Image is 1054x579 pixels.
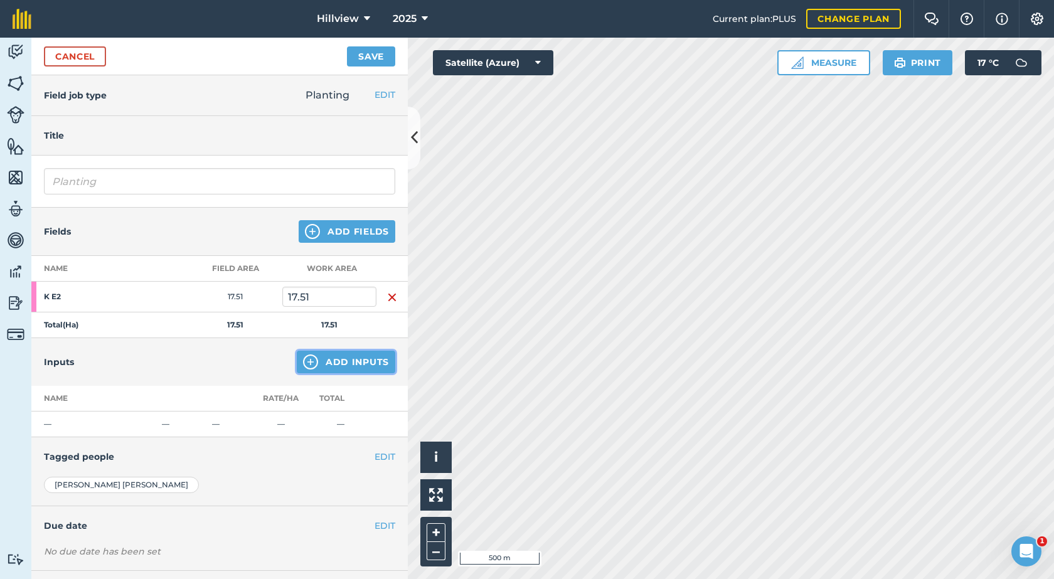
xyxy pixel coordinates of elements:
h4: Title [44,129,395,142]
button: EDIT [375,88,395,102]
th: Name [31,386,157,412]
span: Current plan : PLUS [713,12,796,26]
a: Cancel [44,46,106,66]
img: Two speech bubbles overlapping with the left bubble in the forefront [924,13,939,25]
img: svg+xml;base64,PD94bWwgdmVyc2lvbj0iMS4wIiBlbmNvZGluZz0idXRmLTgiPz4KPCEtLSBHZW5lcmF0b3I6IEFkb2JlIE... [1009,50,1034,75]
th: Total [304,386,376,412]
iframe: Intercom live chat [1011,536,1041,566]
img: A question mark icon [959,13,974,25]
button: – [427,542,445,560]
span: i [434,449,438,465]
img: svg+xml;base64,PHN2ZyB4bWxucz0iaHR0cDovL3d3dy53My5vcmcvMjAwMC9zdmciIHdpZHRoPSIxNyIgaGVpZ2h0PSIxNy... [996,11,1008,26]
img: svg+xml;base64,PHN2ZyB4bWxucz0iaHR0cDovL3d3dy53My5vcmcvMjAwMC9zdmciIHdpZHRoPSIxNCIgaGVpZ2h0PSIyNC... [303,354,318,369]
div: [PERSON_NAME] [PERSON_NAME] [44,477,199,493]
h4: Inputs [44,355,74,369]
img: svg+xml;base64,PD94bWwgdmVyc2lvbj0iMS4wIiBlbmNvZGluZz0idXRmLTgiPz4KPCEtLSBHZW5lcmF0b3I6IEFkb2JlIE... [7,231,24,250]
button: EDIT [375,519,395,533]
button: 17 °C [965,50,1041,75]
button: Add Inputs [297,351,395,373]
img: svg+xml;base64,PD94bWwgdmVyc2lvbj0iMS4wIiBlbmNvZGluZz0idXRmLTgiPz4KPCEtLSBHZW5lcmF0b3I6IEFkb2JlIE... [7,199,24,218]
span: 17 ° C [977,50,999,75]
td: 17.51 [188,282,282,312]
th: Rate/ Ha [257,386,304,412]
button: Print [883,50,953,75]
span: Planting [306,89,349,101]
span: 1 [1037,536,1047,546]
img: svg+xml;base64,PHN2ZyB4bWxucz0iaHR0cDovL3d3dy53My5vcmcvMjAwMC9zdmciIHdpZHRoPSI1NiIgaGVpZ2h0PSI2MC... [7,137,24,156]
strong: K E2 [44,292,142,302]
h4: Due date [44,519,395,533]
td: — [304,412,376,437]
img: A cog icon [1030,13,1045,25]
input: What needs doing? [44,168,395,194]
div: No due date has been set [44,545,395,558]
span: 2025 [393,11,417,26]
button: EDIT [375,450,395,464]
img: svg+xml;base64,PD94bWwgdmVyc2lvbj0iMS4wIiBlbmNvZGluZz0idXRmLTgiPz4KPCEtLSBHZW5lcmF0b3I6IEFkb2JlIE... [7,553,24,565]
a: Change plan [806,9,901,29]
th: Work area [282,256,376,282]
img: svg+xml;base64,PD94bWwgdmVyc2lvbj0iMS4wIiBlbmNvZGluZz0idXRmLTgiPz4KPCEtLSBHZW5lcmF0b3I6IEFkb2JlIE... [7,326,24,343]
h4: Field job type [44,88,107,102]
img: svg+xml;base64,PHN2ZyB4bWxucz0iaHR0cDovL3d3dy53My5vcmcvMjAwMC9zdmciIHdpZHRoPSIxOSIgaGVpZ2h0PSIyNC... [894,55,906,70]
h4: Tagged people [44,450,395,464]
strong: Total ( Ha ) [44,320,78,329]
img: svg+xml;base64,PHN2ZyB4bWxucz0iaHR0cDovL3d3dy53My5vcmcvMjAwMC9zdmciIHdpZHRoPSI1NiIgaGVpZ2h0PSI2MC... [7,168,24,187]
td: — [257,412,304,437]
strong: 17.51 [321,320,338,329]
img: Four arrows, one pointing top left, one top right, one bottom right and the last bottom left [429,488,443,502]
img: svg+xml;base64,PD94bWwgdmVyc2lvbj0iMS4wIiBlbmNvZGluZz0idXRmLTgiPz4KPCEtLSBHZW5lcmF0b3I6IEFkb2JlIE... [7,294,24,312]
th: Name [31,256,188,282]
button: Satellite (Azure) [433,50,553,75]
img: svg+xml;base64,PD94bWwgdmVyc2lvbj0iMS4wIiBlbmNvZGluZz0idXRmLTgiPz4KPCEtLSBHZW5lcmF0b3I6IEFkb2JlIE... [7,262,24,281]
td: — [157,412,207,437]
span: Hillview [317,11,359,26]
td: — [207,412,257,437]
button: + [427,523,445,542]
button: i [420,442,452,473]
td: — [31,412,157,437]
img: Ruler icon [791,56,804,69]
img: svg+xml;base64,PHN2ZyB4bWxucz0iaHR0cDovL3d3dy53My5vcmcvMjAwMC9zdmciIHdpZHRoPSIxNCIgaGVpZ2h0PSIyNC... [305,224,320,239]
img: svg+xml;base64,PHN2ZyB4bWxucz0iaHR0cDovL3d3dy53My5vcmcvMjAwMC9zdmciIHdpZHRoPSIxNiIgaGVpZ2h0PSIyNC... [387,290,397,305]
img: svg+xml;base64,PD94bWwgdmVyc2lvbj0iMS4wIiBlbmNvZGluZz0idXRmLTgiPz4KPCEtLSBHZW5lcmF0b3I6IEFkb2JlIE... [7,106,24,124]
strong: 17.51 [227,320,243,329]
button: Add Fields [299,220,395,243]
button: Measure [777,50,870,75]
th: Field Area [188,256,282,282]
img: svg+xml;base64,PD94bWwgdmVyc2lvbj0iMS4wIiBlbmNvZGluZz0idXRmLTgiPz4KPCEtLSBHZW5lcmF0b3I6IEFkb2JlIE... [7,43,24,61]
button: Save [347,46,395,66]
h4: Fields [44,225,71,238]
img: svg+xml;base64,PHN2ZyB4bWxucz0iaHR0cDovL3d3dy53My5vcmcvMjAwMC9zdmciIHdpZHRoPSI1NiIgaGVpZ2h0PSI2MC... [7,74,24,93]
img: fieldmargin Logo [13,9,31,29]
